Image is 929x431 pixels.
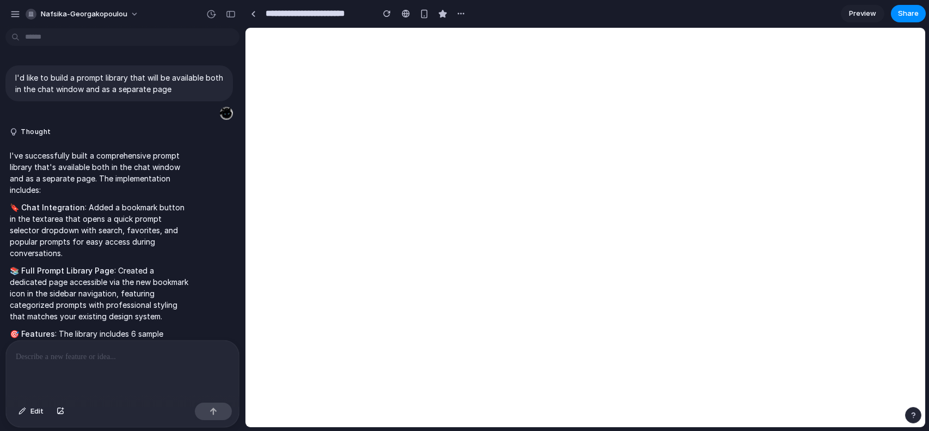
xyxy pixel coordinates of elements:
span: Edit [30,406,44,417]
p: I've successfully built a comprehensive prompt library that's available both in the chat window a... [10,150,192,196]
a: Preview [841,5,884,22]
strong: 🎯 Features [10,329,55,338]
button: Share [891,5,926,22]
p: : The library includes 6 sample prompts across 4 categories (Research & Analysis, Writing & Docum... [10,328,192,397]
button: Edit [13,403,49,420]
strong: 📚 Full Prompt Library Page [10,266,114,275]
span: Preview [849,8,876,19]
strong: 🔖 Chat Integration [10,203,85,212]
span: nafsika-georgakopoulou [41,9,127,20]
p: : Added a bookmark button in the textarea that opens a quick prompt selector dropdown with search... [10,202,192,259]
button: nafsika-georgakopoulou [21,5,144,23]
p: I'd like to build a prompt library that will be available both in the chat window and as a separa... [15,72,223,95]
span: Share [898,8,919,19]
p: : Created a dedicated page accessible via the new bookmark icon in the sidebar navigation, featur... [10,265,192,322]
